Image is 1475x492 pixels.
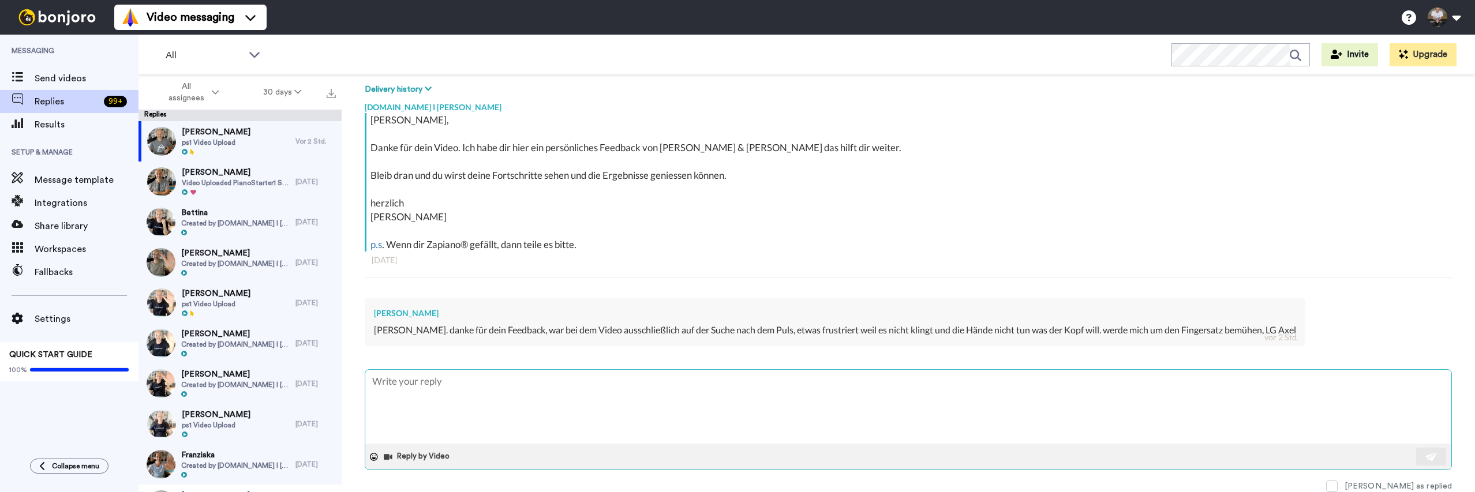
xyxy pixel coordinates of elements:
[138,444,342,485] a: FranziskaCreated by [DOMAIN_NAME] I [PERSON_NAME][DATE]
[138,323,342,363] a: [PERSON_NAME]Created by [DOMAIN_NAME] I [PERSON_NAME][DATE]
[147,410,176,438] img: 98391825-70a0-4394-bded-b2b765101e5f-thumb.jpg
[295,137,336,146] div: Vor 2 Std.
[147,167,176,196] img: aedcb8a8-3247-492a-9824-e8502ad15a16-thumb.jpg
[147,288,176,317] img: 23b8878d-19a9-4768-9285-8c8a9c902a99-thumb.jpg
[295,177,336,186] div: [DATE]
[166,48,243,62] span: All
[1321,43,1378,66] button: Invite
[295,339,336,348] div: [DATE]
[182,288,250,299] span: [PERSON_NAME]
[295,217,336,227] div: [DATE]
[138,242,342,283] a: [PERSON_NAME]Created by [DOMAIN_NAME] I [PERSON_NAME][DATE]
[147,450,175,479] img: 91fba64c-b1e7-4ede-a60b-25b48883b06a-thumb.jpg
[147,248,175,277] img: efae74b4-f400-487b-ae84-1e138a2766a8-thumb.jpg
[181,207,290,219] span: Bettina
[1425,452,1438,461] img: send-white.svg
[35,173,138,187] span: Message template
[374,324,1296,337] div: [PERSON_NAME]. danke für dein Feedback, war bei dem Video ausschließlich auf der Suche nach dem P...
[372,254,1445,266] div: [DATE]
[182,299,250,309] span: ps1 Video Upload
[138,363,342,404] a: [PERSON_NAME]Created by [DOMAIN_NAME] I [PERSON_NAME][DATE]
[9,351,92,359] span: QUICK START GUIDE
[147,9,234,25] span: Video messaging
[181,340,290,349] span: Created by [DOMAIN_NAME] I [PERSON_NAME]
[138,110,342,121] div: Replies
[383,448,453,465] button: Reply by Video
[52,461,99,471] span: Collapse menu
[295,379,336,388] div: [DATE]
[295,419,336,429] div: [DATE]
[147,208,175,236] img: 21493590-6e2d-4028-a311-5a6b373082ae-thumb.jpg
[35,312,138,326] span: Settings
[35,72,138,85] span: Send videos
[182,409,250,420] span: [PERSON_NAME]
[138,162,342,202] a: [PERSON_NAME]Video Uploaded PianoStarter1 Songs[DATE]
[163,81,209,104] span: All assignees
[35,265,138,279] span: Fallbacks
[147,369,175,398] img: e95051df-ca00-4f49-bc98-b8b1a24fddfe-thumb.jpg
[365,83,435,96] button: Delivery history
[374,307,1296,319] div: [PERSON_NAME]
[370,113,1449,251] div: [PERSON_NAME], Danke für dein Video. Ich habe dir hier ein persönliches Feedback von [PERSON_NAME...
[182,126,250,138] span: [PERSON_NAME]
[181,247,290,259] span: [PERSON_NAME]
[147,127,176,156] img: 81685be8-54ce-472f-aecc-d9f3f04c9a3c-thumb.jpg
[241,82,324,103] button: 30 days
[1264,332,1298,343] div: vor 2 Std.
[138,404,342,444] a: [PERSON_NAME]ps1 Video Upload[DATE]
[30,459,108,474] button: Collapse menu
[1345,480,1452,492] div: [PERSON_NAME] as replied
[295,460,336,469] div: [DATE]
[138,283,342,323] a: [PERSON_NAME]ps1 Video Upload[DATE]
[35,95,99,108] span: Replies
[182,138,250,147] span: ps1 Video Upload
[35,196,138,210] span: Integrations
[181,328,290,340] span: [PERSON_NAME]
[182,178,290,187] span: Video Uploaded PianoStarter1 Songs
[1390,43,1457,66] button: Upgrade
[182,167,290,178] span: [PERSON_NAME]
[370,238,382,250] a: p.s
[365,96,1452,113] div: [DOMAIN_NAME] I [PERSON_NAME]
[121,8,140,27] img: vm-color.svg
[181,449,290,461] span: Franziska
[181,219,290,228] span: Created by [DOMAIN_NAME] I [PERSON_NAME]
[14,9,100,25] img: bj-logo-header-white.svg
[327,89,336,98] img: export.svg
[35,219,138,233] span: Share library
[35,242,138,256] span: Workspaces
[295,298,336,307] div: [DATE]
[138,202,342,242] a: BettinaCreated by [DOMAIN_NAME] I [PERSON_NAME][DATE]
[323,84,339,101] button: Export all results that match these filters now.
[181,461,290,470] span: Created by [DOMAIN_NAME] I [PERSON_NAME]
[9,365,27,374] span: 100%
[295,258,336,267] div: [DATE]
[181,380,290,389] span: Created by [DOMAIN_NAME] I [PERSON_NAME]
[35,118,138,132] span: Results
[138,121,342,162] a: [PERSON_NAME]ps1 Video UploadVor 2 Std.
[181,259,290,268] span: Created by [DOMAIN_NAME] I [PERSON_NAME]
[104,96,127,107] div: 99 +
[147,329,175,358] img: 63ba663d-6ee7-49bd-ab28-59f1cc37aec0-thumb.jpg
[182,420,250,430] span: ps1 Video Upload
[141,76,241,108] button: All assignees
[181,369,290,380] span: [PERSON_NAME]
